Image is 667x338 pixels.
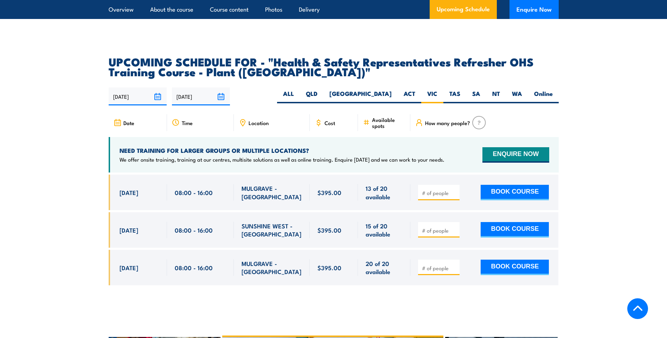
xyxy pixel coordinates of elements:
label: WA [506,90,528,103]
span: $395.00 [318,264,341,272]
label: [GEOGRAPHIC_DATA] [323,90,398,103]
label: TAS [443,90,466,103]
span: 08:00 - 16:00 [175,188,213,196]
span: Date [123,120,134,126]
span: 15 of 20 available [366,222,403,238]
input: # of people [422,189,457,196]
label: VIC [421,90,443,103]
label: QLD [300,90,323,103]
input: From date [109,87,167,105]
span: [DATE] [120,264,138,272]
label: Online [528,90,559,103]
label: SA [466,90,486,103]
span: 13 of 20 available [366,184,403,201]
span: How many people? [425,120,470,126]
input: To date [172,87,230,105]
label: ALL [277,90,300,103]
span: Location [249,120,269,126]
span: MULGRAVE - [GEOGRAPHIC_DATA] [242,259,302,276]
span: MULGRAVE - [GEOGRAPHIC_DATA] [242,184,302,201]
span: [DATE] [120,188,138,196]
button: BOOK COURSE [481,222,549,238]
span: 20 of 20 available [366,259,403,276]
span: 08:00 - 16:00 [175,264,213,272]
input: # of people [422,227,457,234]
span: Cost [325,120,335,126]
button: ENQUIRE NOW [482,147,549,163]
span: $395.00 [318,226,341,234]
h4: NEED TRAINING FOR LARGER GROUPS OR MULTIPLE LOCATIONS? [120,147,444,154]
h2: UPCOMING SCHEDULE FOR - "Health & Safety Representatives Refresher OHS Training Course - Plant ([... [109,57,559,76]
span: Time [182,120,193,126]
button: BOOK COURSE [481,185,549,200]
button: BOOK COURSE [481,260,549,275]
span: [DATE] [120,226,138,234]
span: Available spots [372,117,405,129]
label: ACT [398,90,421,103]
input: # of people [422,265,457,272]
p: We offer onsite training, training at our centres, multisite solutions as well as online training... [120,156,444,163]
span: SUNSHINE WEST - [GEOGRAPHIC_DATA] [242,222,302,238]
span: $395.00 [318,188,341,196]
label: NT [486,90,506,103]
span: 08:00 - 16:00 [175,226,213,234]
